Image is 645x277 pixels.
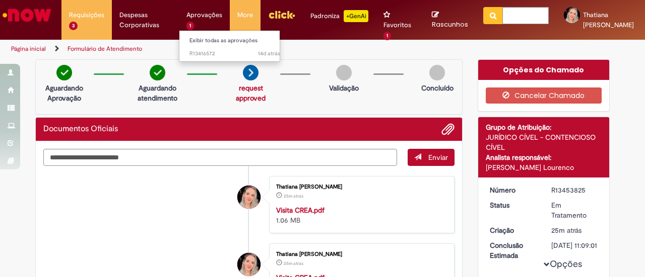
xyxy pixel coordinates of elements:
[186,10,222,20] span: Aprovações
[276,184,444,190] div: Thatiana [PERSON_NAME]
[329,83,359,93] p: Validação
[133,83,182,103] p: Aguardando atendimento
[482,225,544,235] dt: Criação
[40,83,89,103] p: Aguardando Aprovação
[8,40,422,58] ul: Trilhas de página
[551,200,598,220] div: Em Tratamento
[237,253,261,276] div: Thatiana Vitorino Castro Pereira
[336,65,352,80] img: img-circle-grey.png
[486,132,602,152] div: JURÍDICO CÍVEL - CONTENCIOSO CÍVEL
[150,65,165,80] img: check-circle-green.png
[236,83,266,103] a: request approved
[237,186,261,209] div: Thatiana Vitorino Castro Pereira
[243,65,259,80] img: arrow-next.png
[482,185,544,195] dt: Número
[179,35,290,46] a: Exibir todas as aprovações
[284,193,303,199] span: 25m atrás
[179,30,280,62] ul: Aprovações
[432,20,468,29] span: Rascunhos
[432,11,468,29] a: Rascunhos
[189,50,280,58] span: R13416572
[383,20,411,30] span: Favoritos
[551,226,582,235] span: 25m atrás
[408,149,455,166] button: Enviar
[383,32,391,40] span: 1
[478,60,610,80] div: Opções do Chamado
[486,87,602,104] button: Cancelar Chamado
[43,125,118,134] h2: Documentos Oficiais Histórico de tíquete
[441,123,455,136] button: Adicionar anexos
[551,225,598,235] div: 27/08/2025 17:08:58
[179,48,290,59] a: Aberto R13416572 :
[551,240,598,250] div: [DATE] 11:09:01
[119,10,172,30] span: Despesas Corporativas
[551,185,598,195] div: R13453825
[486,152,602,162] div: Analista responsável:
[276,206,325,215] a: Visita CREA.pdf
[486,122,602,132] div: Grupo de Atribuição:
[583,11,634,29] span: Thatiana [PERSON_NAME]
[186,22,194,30] span: 1
[284,260,303,266] time: 27/08/2025 17:08:26
[421,83,454,93] p: Concluído
[56,65,72,80] img: check-circle-green.png
[1,5,53,25] img: ServiceNow
[551,226,582,235] time: 27/08/2025 17:08:58
[258,50,280,57] span: 14d atrás
[284,193,303,199] time: 27/08/2025 17:08:56
[284,260,303,266] span: 25m atrás
[344,10,368,22] p: +GenAi
[482,200,544,210] dt: Status
[429,65,445,80] img: img-circle-grey.png
[237,10,253,20] span: More
[268,7,295,22] img: click_logo_yellow_360x200.png
[276,205,444,225] div: 1.06 MB
[482,240,544,260] dt: Conclusão Estimada
[43,149,397,165] textarea: Digite sua mensagem aqui...
[428,153,448,162] span: Enviar
[68,45,142,53] a: Formulário de Atendimento
[258,50,280,57] time: 14/08/2025 09:48:45
[310,10,368,22] div: Padroniza
[486,162,602,172] div: [PERSON_NAME] Lourenco
[69,22,78,30] span: 3
[483,7,503,24] button: Pesquisar
[11,45,46,53] a: Página inicial
[69,10,104,20] span: Requisições
[276,251,444,257] div: Thatiana [PERSON_NAME]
